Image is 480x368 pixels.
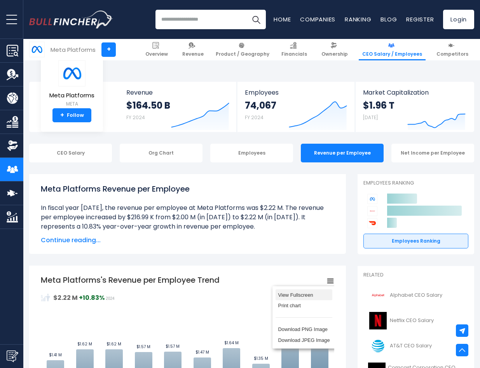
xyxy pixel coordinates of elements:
[29,11,113,28] a: Go to homepage
[390,292,442,299] span: Alphabet CEO Salary
[126,99,170,111] strong: $164.50 B
[406,15,434,23] a: Register
[41,203,334,231] li: In fiscal year [DATE], the revenue per employee at Meta Platforms was $2.22 M. The revenue per em...
[363,285,468,306] a: Alphabet CEO Salary
[142,39,171,60] a: Overview
[237,82,355,132] a: Employees 74,067 FY 2024
[363,180,468,187] p: Employees Ranking
[126,89,229,96] span: Revenue
[53,293,78,302] strong: $2.22 M
[363,99,394,111] strong: $1.96 T
[278,39,311,60] a: Financials
[49,352,62,358] text: $1.41 M
[300,15,335,23] a: Companies
[246,10,266,29] button: Search
[30,42,44,57] img: META logo
[367,206,377,216] img: Alphabet competitors logo
[120,144,202,162] div: Org Chart
[106,341,121,347] text: $1.62 M
[367,194,377,204] img: Meta Platforms competitors logo
[77,341,92,347] text: $1.62 M
[363,335,468,357] a: AT&T CEO Salary
[216,51,269,57] span: Product / Geography
[276,300,332,311] li: Print chart
[281,51,307,57] span: Financials
[321,51,348,57] span: Ownership
[355,82,473,132] a: Market Capitalization $1.96 T [DATE]
[41,183,334,195] h1: Meta Platforms Revenue per Employee
[51,45,96,54] div: Meta Platforms
[363,234,468,248] a: Employees Ranking
[368,287,387,304] img: GOOGL logo
[436,51,468,57] span: Competitors
[29,144,112,162] div: CEO Salary
[41,293,50,302] img: RevenuePerEmployee.svg
[101,42,116,57] a: +
[245,114,264,121] small: FY 2024
[106,296,114,301] span: 2024
[433,39,472,60] a: Competitors
[363,310,468,331] a: Netflix CEO Salary
[318,39,351,60] a: Ownership
[126,114,145,121] small: FY 2024
[367,218,377,228] img: DoorDash competitors logo
[210,144,293,162] div: Employees
[49,100,94,107] small: META
[276,289,332,300] li: View Fullscreen
[363,272,468,278] p: Related
[301,144,384,162] div: Revenue per Employee
[41,275,220,285] tspan: Meta Platforms's Revenue per Employee Trend
[254,356,268,361] text: $1.35 M
[195,349,209,355] text: $1.47 M
[79,293,105,302] strong: +10.83%
[224,340,239,346] text: $1.64 M
[166,343,180,349] text: $1.57 M
[368,312,387,329] img: NFLX logo
[276,324,332,335] li: Download PNG Image
[359,39,426,60] a: CEO Salary / Employees
[363,114,378,121] small: [DATE]
[49,92,94,99] span: Meta Platforms
[212,39,273,60] a: Product / Geography
[368,337,387,355] img: T logo
[390,317,434,324] span: Netflix CEO Salary
[49,60,95,109] a: Meta Platforms META
[29,11,113,28] img: Bullfincher logo
[179,39,207,60] a: Revenue
[362,51,422,57] span: CEO Salary / Employees
[245,89,347,96] span: Employees
[443,10,474,29] a: Login
[136,344,150,350] text: $1.57 M
[7,140,18,151] img: Ownership
[145,51,168,57] span: Overview
[60,112,64,119] strong: +
[345,15,371,23] a: Ranking
[52,108,91,122] a: +Follow
[381,15,397,23] a: Blog
[58,60,86,86] img: META logo
[276,335,332,346] li: Download JPEG Image
[41,236,334,245] span: Continue reading...
[391,144,474,162] div: Net Income per Employee
[245,99,276,111] strong: 74,067
[119,82,237,132] a: Revenue $164.50 B FY 2024
[182,51,204,57] span: Revenue
[363,89,466,96] span: Market Capitalization
[390,343,432,349] span: AT&T CEO Salary
[274,15,291,23] a: Home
